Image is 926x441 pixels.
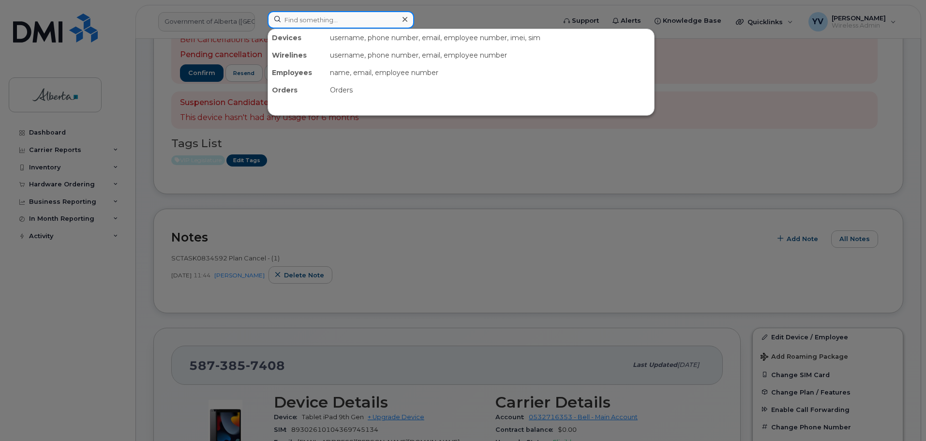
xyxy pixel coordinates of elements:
div: Orders [268,81,326,99]
div: Orders [326,81,654,99]
div: username, phone number, email, employee number [326,46,654,64]
div: Devices [268,29,326,46]
div: username, phone number, email, employee number, imei, sim [326,29,654,46]
input: Find something... [268,11,414,29]
div: Wirelines [268,46,326,64]
div: Employees [268,64,326,81]
div: name, email, employee number [326,64,654,81]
